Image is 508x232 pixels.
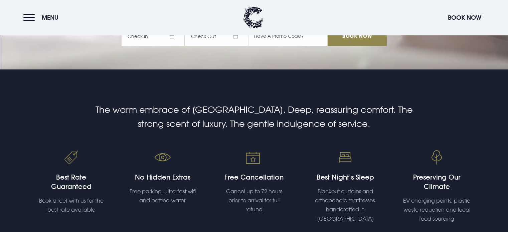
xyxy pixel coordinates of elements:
[59,146,83,169] img: Best rate guaranteed
[220,187,288,214] p: Cancel up to 72 hours prior to arrival for full refund
[23,10,62,25] button: Menu
[328,26,386,46] input: Book Now
[242,146,266,169] img: Tailored bespoke events venue
[334,146,357,169] img: Orthopaedic mattresses sleep
[151,146,174,169] img: No hidden fees
[185,26,248,46] span: Check Out
[129,187,196,205] p: Free parking, ultra-fast wifi and bottled water
[96,104,413,129] span: The warm embrace of [GEOGRAPHIC_DATA]. Deep, reassuring comfort. The strong scent of luxury. The ...
[220,173,288,182] h4: Free Cancellation
[243,7,263,28] img: Clandeboye Lodge
[445,10,485,25] button: Book Now
[311,187,379,223] p: Blackout curtains and orthopaedic mattresses, handcrafted in [GEOGRAPHIC_DATA]
[129,173,196,182] h4: No Hidden Extras
[121,26,185,46] span: Check In
[248,26,328,46] input: Have A Promo Code?
[42,14,58,21] span: Menu
[403,173,471,191] h4: Preserving Our Climate
[425,146,449,169] img: Event venue Bangor, Northern Ireland
[37,173,105,191] h4: Best Rate Guaranteed
[403,196,471,224] p: EV charging points, plastic waste reduction and local food sourcing
[37,196,105,214] p: Book direct with us for the best rate available
[311,173,379,182] h4: Best Night’s Sleep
